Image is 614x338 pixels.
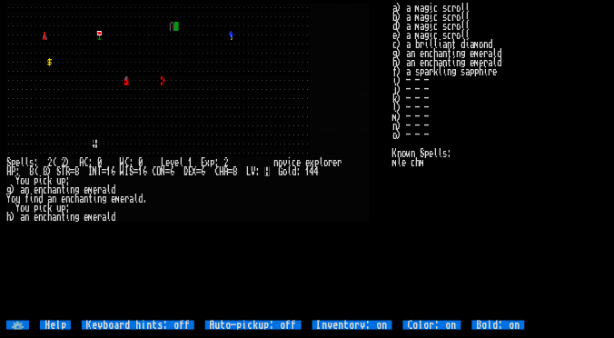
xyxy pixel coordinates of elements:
div: c [43,176,47,185]
div: e [297,158,302,167]
div: s [29,158,34,167]
div: e [84,213,88,222]
div: e [93,213,97,222]
input: Help [40,321,71,330]
div: 0 [97,158,102,167]
div: g [74,213,79,222]
div: 8 [29,167,34,176]
div: : [34,158,38,167]
div: l [106,213,111,222]
div: C [152,167,156,176]
div: e [15,158,20,167]
div: e [34,185,38,194]
div: 1 [306,167,311,176]
div: = [197,167,202,176]
div: n [97,194,102,204]
div: n [70,213,74,222]
div: a [52,213,56,222]
div: n [65,194,70,204]
div: L [247,167,252,176]
div: e [111,194,115,204]
div: a [47,194,52,204]
div: k [47,204,52,213]
div: f [25,194,29,204]
div: : [65,204,70,213]
div: i [288,158,292,167]
div: 2 [47,158,52,167]
div: ( [34,167,38,176]
div: a [102,185,106,194]
div: 8 [43,167,47,176]
div: L [161,158,165,167]
div: l [134,194,138,204]
div: T [97,167,102,176]
div: n [25,213,29,222]
div: e [84,185,88,194]
div: 6 [202,167,206,176]
div: : [15,167,20,176]
div: p [34,176,38,185]
div: D [183,167,188,176]
div: = [134,167,138,176]
div: 8 [233,167,238,176]
div: W [120,167,124,176]
div: 1 [106,167,111,176]
div: E [202,158,206,167]
div: 6 [111,167,115,176]
input: Keyboard hints: off [82,321,194,330]
div: : [129,158,134,167]
div: C [124,158,129,167]
div: v [170,158,174,167]
div: e [174,158,179,167]
div: o [279,158,283,167]
div: ) [11,185,15,194]
div: 2 [61,158,65,167]
div: = [102,167,106,176]
div: r [97,185,102,194]
div: I [88,167,93,176]
div: c [43,185,47,194]
div: g [74,185,79,194]
div: N [161,167,165,176]
div: m [88,213,93,222]
div: 6 [143,167,147,176]
div: e [333,158,338,167]
div: n [56,213,61,222]
div: r [97,213,102,222]
div: ) [65,158,70,167]
div: d [111,185,115,194]
div: g [102,194,106,204]
div: Y [15,176,20,185]
div: Y [15,204,20,213]
div: n [56,185,61,194]
div: ) [11,213,15,222]
div: R [65,167,70,176]
div: n [25,185,29,194]
div: . [143,194,147,204]
div: h [6,213,11,222]
div: ( [52,158,56,167]
div: t [61,185,65,194]
input: ⚙️ [6,321,29,330]
div: i [38,176,43,185]
div: x [206,158,211,167]
div: a [52,185,56,194]
div: S [129,167,134,176]
div: p [61,176,65,185]
div: A [79,158,84,167]
div: p [315,158,320,167]
div: ) [47,167,52,176]
div: X [193,167,197,176]
div: N [93,167,97,176]
mark: H [265,167,270,176]
div: i [38,204,43,213]
div: p [34,204,38,213]
div: c [43,213,47,222]
div: c [292,158,297,167]
div: e [61,194,65,204]
div: n [38,185,43,194]
div: c [43,204,47,213]
div: 2 [224,158,229,167]
div: d [138,194,143,204]
div: i [93,194,97,204]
